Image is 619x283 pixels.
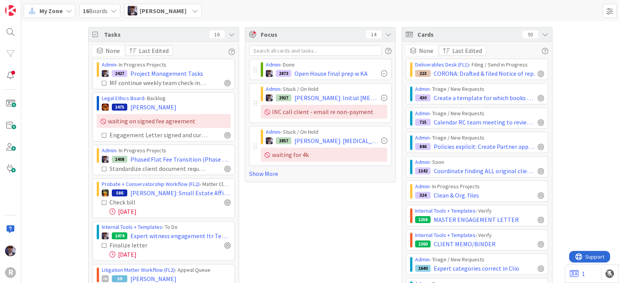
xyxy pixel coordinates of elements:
div: 2917 [276,94,291,101]
div: › Triage / New Requests [415,109,544,118]
div: 1260 [415,240,431,247]
div: 586 [112,189,127,196]
a: Legal Ethics Board [102,95,144,102]
div: Finalize letter [109,240,183,250]
div: 2427 [112,70,127,77]
span: CORONA: Drafted & filed Notice of rep. [434,69,535,78]
button: Last Edited [125,46,173,56]
span: Support [16,1,35,10]
b: 16 [83,7,89,15]
div: 2873 [276,70,291,77]
span: Cards [417,30,519,39]
div: 1640 [415,265,431,272]
a: Internal Tools + Templates [102,223,162,230]
span: [PERSON_NAME]: [MEDICAL_DATA] payment received - send link to Liska w copu of the signed eng. lrs [294,136,378,145]
div: › Matter Closing in Progress [102,180,231,188]
span: Calendar RC team meeting to review using electronic exhibits once TRW completed [PERSON_NAME] clo... [434,118,535,127]
div: MF continue weekly team check-ins until automated from [GEOGRAPHIC_DATA]; concerns re paralegals ... [109,78,207,87]
input: Search all cards and tasks... [249,46,381,56]
span: MASTER ENGAGEMENT LETTER [434,215,519,224]
a: 1 [570,269,585,278]
span: Focus [261,30,360,39]
span: Last Edited [139,46,169,55]
div: 223 [415,70,431,77]
span: Create a template for which books have been shredded [434,93,535,102]
span: CLIENT MEMO/BINDER [434,239,496,249]
div: › In Progress Projects [415,182,544,191]
a: Admin [415,134,429,141]
div: › In Progress Projects [102,61,231,69]
a: Admin [415,159,429,165]
div: 430 [415,94,431,101]
div: › To Do [102,223,231,231]
a: Admin [415,110,429,117]
div: › Verify [415,231,544,239]
img: ML [102,232,109,239]
div: 846 [415,143,431,150]
div: Engagement Letter signed and curated [109,130,207,140]
span: [PERSON_NAME] [140,6,186,15]
a: Admin [266,61,280,68]
div: [DATE] [109,207,231,216]
span: My Zone [39,6,63,15]
div: 1408 [112,156,127,163]
span: Tasks [104,30,205,39]
div: 1258 [415,216,431,223]
a: Admin [266,128,280,135]
span: Coordinate finding ALL original client documents with [PERSON_NAME] & coordinate with clients to ... [434,166,535,176]
img: Visit kanbanzone.com [5,5,16,16]
div: 1142 [415,167,431,174]
button: Last Edited [439,46,486,56]
div: R [5,267,16,278]
span: None [419,46,433,55]
span: Open House final prep w KA [294,69,368,78]
div: › Stuck / On Hold [266,128,387,136]
div: 59 [112,275,127,282]
img: ML [5,245,16,256]
span: [PERSON_NAME] [130,102,176,112]
div: › Verify [415,207,544,215]
span: None [106,46,120,55]
a: Admin [415,85,429,92]
img: ML [102,156,109,163]
div: 1475 [112,104,127,111]
div: › Triage / New Requests [415,134,544,142]
div: INC call client - email re non-payment [261,105,387,119]
div: 324 [415,192,431,199]
div: Standardize client document requests & implement to early in the process TWR and INC review curre... [109,164,207,173]
a: Litigation Matter Workflow (FL2) [102,266,175,273]
span: Expert witness engagement ltr Template [130,231,231,240]
div: waiting for 4k [261,148,387,162]
div: Check bill [109,198,177,207]
img: ML [266,137,273,144]
div: › Triage / New Requests [415,85,544,93]
div: › Stuck / On Hold [266,85,387,93]
a: Admin [415,256,429,263]
div: 93 [523,31,538,38]
div: › Appeal Queue [102,266,231,274]
div: JM [102,275,109,282]
span: [PERSON_NAME]: Small Estate Affidavit [130,188,231,198]
img: ML [266,70,273,77]
div: 16 [209,31,225,38]
span: Boards [83,6,108,15]
span: Policies explicit: Create Partner approved templates - fix eng. ltr to include where to send chec... [434,142,535,151]
div: 14 [366,31,381,38]
a: Admin [266,85,280,92]
div: › Done [266,61,387,69]
div: › Soon [415,158,544,166]
span: Last Edited [452,46,482,55]
span: Clean & Org. files [434,191,479,200]
img: TR [102,104,109,111]
div: 715 [415,119,431,126]
div: › Backlog [102,94,231,102]
a: Probate + Conservatorship Workflow (FL2) [102,181,200,188]
div: › Triage / New Requests [415,256,544,264]
img: ML [266,94,273,101]
a: Admin [102,147,116,154]
div: [DATE] [109,250,231,259]
span: [PERSON_NAME]: Initial [MEDICAL_DATA] payment received💲 Inform INC when payment received [294,93,378,102]
div: waiting on signed fee agreement [97,114,231,128]
a: Show More [249,169,392,178]
a: Internal Tools + Templates [415,207,475,214]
